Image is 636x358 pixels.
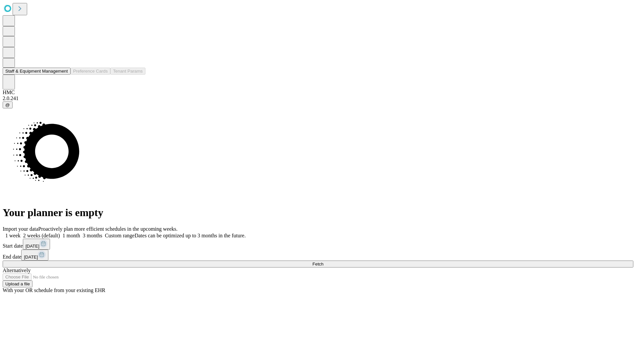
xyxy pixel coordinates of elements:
span: [DATE] [26,244,39,249]
button: [DATE] [23,239,50,250]
span: [DATE] [24,255,38,260]
span: 1 week [5,233,21,238]
span: With your OR schedule from your existing EHR [3,287,105,293]
div: Start date [3,239,633,250]
span: Import your data [3,226,38,232]
span: Alternatively [3,268,30,273]
span: 2 weeks (default) [23,233,60,238]
span: Fetch [312,262,323,267]
div: HMC [3,89,633,95]
h1: Your planner is empty [3,207,633,219]
button: Staff & Equipment Management [3,68,71,75]
span: Proactively plan more efficient schedules in the upcoming weeks. [38,226,178,232]
button: @ [3,101,13,108]
div: End date [3,250,633,261]
span: 3 months [83,233,102,238]
span: @ [5,102,10,107]
button: [DATE] [21,250,48,261]
button: Preference Cards [71,68,110,75]
span: Custom range [105,233,134,238]
span: 1 month [63,233,80,238]
button: Fetch [3,261,633,268]
span: Dates can be optimized up to 3 months in the future. [134,233,245,238]
div: 2.0.241 [3,95,633,101]
button: Tenant Params [110,68,145,75]
button: Upload a file [3,280,32,287]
